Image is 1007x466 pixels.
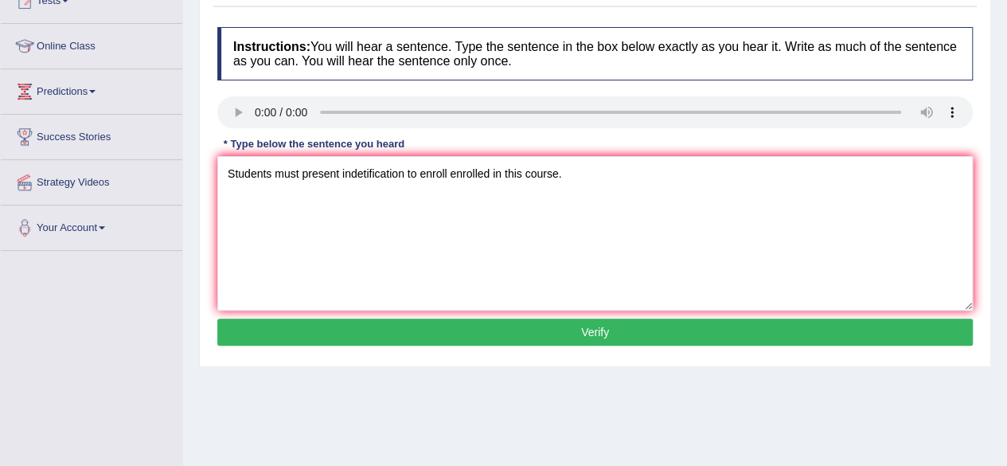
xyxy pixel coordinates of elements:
div: * Type below the sentence you heard [217,136,411,151]
a: Success Stories [1,115,182,155]
h4: You will hear a sentence. Type the sentence in the box below exactly as you hear it. Write as muc... [217,27,973,80]
a: Predictions [1,69,182,109]
a: Your Account [1,206,182,245]
a: Online Class [1,24,182,64]
a: Strategy Videos [1,160,182,200]
b: Instructions: [233,40,310,53]
button: Verify [217,319,973,346]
